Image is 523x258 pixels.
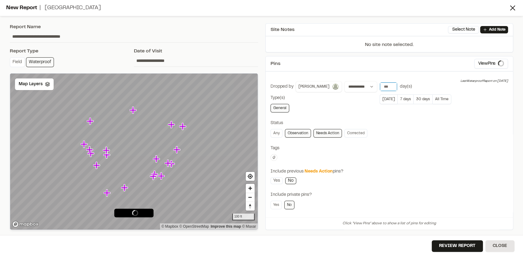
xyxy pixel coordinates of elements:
button: Find my location [246,172,255,181]
span: [PERSON_NAME] [298,84,329,89]
a: Maxar [242,224,256,229]
span: Pins [271,60,280,67]
button: Select Note [448,26,479,33]
p: No site note selected. [266,41,513,52]
button: Close [485,240,514,252]
div: Filters [271,217,508,223]
button: Zoom out [246,193,255,202]
img: Doug Ryan [332,83,339,90]
span: [GEOGRAPHIC_DATA] [45,6,101,10]
span: Needs Action [305,170,333,173]
a: OpenStreetMap [179,224,209,229]
div: Map marker [168,121,176,129]
div: Map marker [87,117,95,125]
a: Corrected [344,129,367,138]
button: 30 days [413,94,433,104]
div: Include private pins? [271,192,508,198]
div: Map marker [150,173,158,180]
div: day(s) [400,83,412,90]
div: Map marker [86,146,94,154]
div: Map marker [153,155,161,163]
a: Observation [285,129,311,138]
a: General [271,104,289,112]
button: [PERSON_NAME] [296,81,342,92]
div: Map marker [93,161,101,169]
button: [DATE] [380,94,397,104]
button: 7 days [397,94,413,104]
div: Map marker [179,123,187,131]
a: No [285,177,296,184]
div: Map marker [158,172,166,180]
div: 100 ft [232,214,255,220]
div: Map marker [81,140,89,148]
div: Map marker [104,189,112,197]
div: Report Name [10,23,258,31]
div: Type(s) [271,95,508,101]
div: Map marker [103,151,111,159]
a: Map feedback [210,224,241,229]
div: New Report [6,4,508,12]
canvas: Map [10,74,258,230]
button: Reset bearing to north [246,202,255,211]
div: Map marker [151,170,159,178]
a: Yes [271,177,283,184]
a: Any [271,129,282,138]
button: Edit Tags [271,154,277,161]
div: Status [271,120,508,127]
p: Add Note [489,27,506,32]
div: Tags [271,145,508,152]
div: Click "View Pins" above to show a list of pins for editing [266,217,513,230]
a: Mapbox [161,224,178,229]
div: Map marker [130,106,138,114]
div: Map marker [165,159,172,167]
button: ViewPins [474,59,508,69]
div: Map marker [173,146,181,154]
div: Last Waterproof Report on [DATE] [460,79,508,84]
div: Map marker [103,146,111,154]
div: Report Type [10,47,134,55]
a: Needs Action [313,129,342,138]
button: Review Report [432,240,483,252]
button: All Time [433,94,451,104]
div: Dropped by [271,83,294,90]
a: No [284,201,294,209]
div: Date of Visit [134,47,258,55]
div: Map marker [121,184,129,192]
button: Zoom in [246,184,255,193]
div: Include previous pins? [271,168,508,175]
a: Yes [271,201,282,209]
span: Site Notes [271,26,294,33]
